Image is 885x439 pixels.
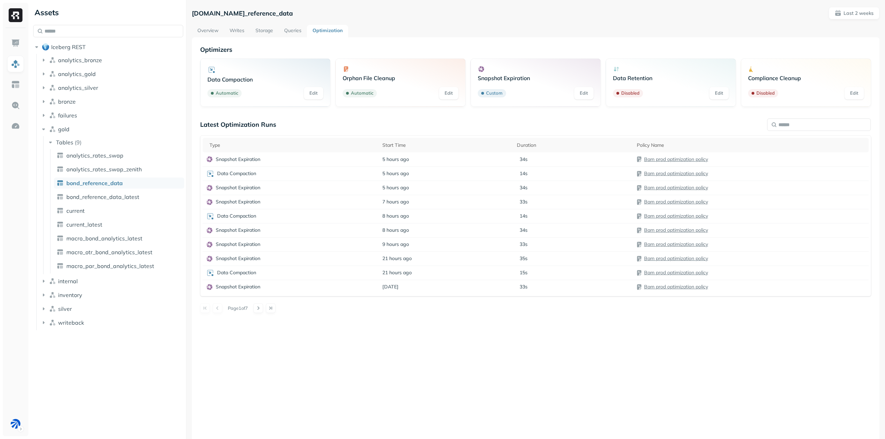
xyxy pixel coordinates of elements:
span: Iceberg REST [51,44,86,50]
p: 14s [520,170,528,177]
a: Edit [709,87,729,99]
div: Duration [517,141,630,149]
span: macro_par_bond_analytics_latest [66,263,154,269]
img: namespace [49,112,56,119]
a: bond_reference_data [54,178,184,189]
img: table [57,152,64,159]
p: Custom [486,90,503,97]
a: Bam prod optimization policy [644,227,708,233]
a: Bam prod optimization policy [644,184,708,191]
p: Disabled [621,90,640,97]
span: Tables [56,139,73,146]
img: table [57,180,64,187]
p: 34s [520,227,528,233]
a: Writes [224,25,250,37]
span: failures [58,112,77,119]
a: Edit [845,87,864,99]
img: namespace [49,278,56,285]
p: Optimizers [200,46,871,54]
p: Last 2 weeks [844,10,874,17]
p: Snapshot Expiration [216,241,260,248]
a: Bam prod optimization policy [644,284,708,290]
span: analytics_rates_swap [66,152,123,159]
a: macro_otr_bond_analytics_latest [54,247,184,258]
a: Bam prod optimization policy [644,255,708,261]
span: current_latest [66,221,102,228]
p: Snapshot Expiration [216,156,260,163]
p: Latest Optimization Runs [200,121,276,128]
a: macro_par_bond_analytics_latest [54,260,184,271]
button: analytics_gold [40,68,184,79]
span: inventory [58,292,82,298]
a: Optimization [307,25,348,37]
img: BAM [11,419,20,429]
span: analytics_bronze [58,57,102,64]
img: table [57,221,64,228]
a: Bam prod optimization policy [644,170,708,176]
a: bond_reference_data_latest [54,191,184,202]
a: current [54,205,184,216]
img: Asset Explorer [11,80,20,89]
a: Bam prod optimization policy [644,269,708,276]
a: macro_bond_analytics_latest [54,233,184,244]
p: Snapshot Expiration [478,75,594,82]
a: Bam prod optimization policy [644,199,708,205]
img: namespace [49,126,56,133]
p: Snapshot Expiration [216,284,260,290]
p: Data Compaction [217,213,256,219]
span: current [66,207,85,214]
p: Disabled [756,90,775,97]
img: Assets [11,59,20,68]
img: table [57,235,64,242]
span: internal [58,278,78,285]
span: macro_otr_bond_analytics_latest [66,249,152,256]
img: namespace [49,319,56,326]
img: table [57,166,64,173]
img: namespace [49,305,56,312]
button: inventory [40,289,184,300]
button: Tables(9) [47,137,184,148]
span: analytics_rates_swap_zenith [66,166,142,173]
a: Bam prod optimization policy [644,156,708,162]
span: gold [58,126,69,133]
p: [DOMAIN_NAME]_reference_data [192,9,293,17]
span: silver [58,305,72,312]
span: bronze [58,98,76,105]
p: Snapshot Expiration [216,255,260,262]
button: silver [40,303,184,314]
a: current_latest [54,219,184,230]
a: Bam prod optimization policy [644,213,708,219]
a: Overview [192,25,224,37]
p: Snapshot Expiration [216,199,260,205]
img: namespace [49,84,56,91]
p: Data Compaction [207,76,323,83]
button: bronze [40,96,184,107]
img: root [42,44,49,50]
a: Edit [304,87,323,99]
a: Storage [250,25,279,37]
div: Start Time [382,141,510,149]
a: Bam prod optimization policy [644,241,708,247]
p: 33s [520,241,528,248]
button: Last 2 weeks [829,7,879,19]
img: Ryft [9,8,22,22]
p: Orphan File Cleanup [343,75,458,82]
img: table [57,263,64,269]
button: gold [40,124,184,135]
button: failures [40,110,184,121]
img: table [57,207,64,214]
span: [DATE] [382,284,399,290]
img: Dashboard [11,39,20,48]
button: internal [40,276,184,287]
p: Automatic [351,90,373,97]
span: bond_reference_data_latest [66,193,139,200]
img: namespace [49,57,56,64]
a: Edit [439,87,458,99]
p: 14s [520,213,528,219]
span: macro_bond_analytics_latest [66,235,142,242]
a: analytics_rates_swap [54,150,184,161]
span: 5 hours ago [382,170,409,177]
button: analytics_bronze [40,55,184,66]
p: 34s [520,184,528,191]
span: 8 hours ago [382,213,409,219]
